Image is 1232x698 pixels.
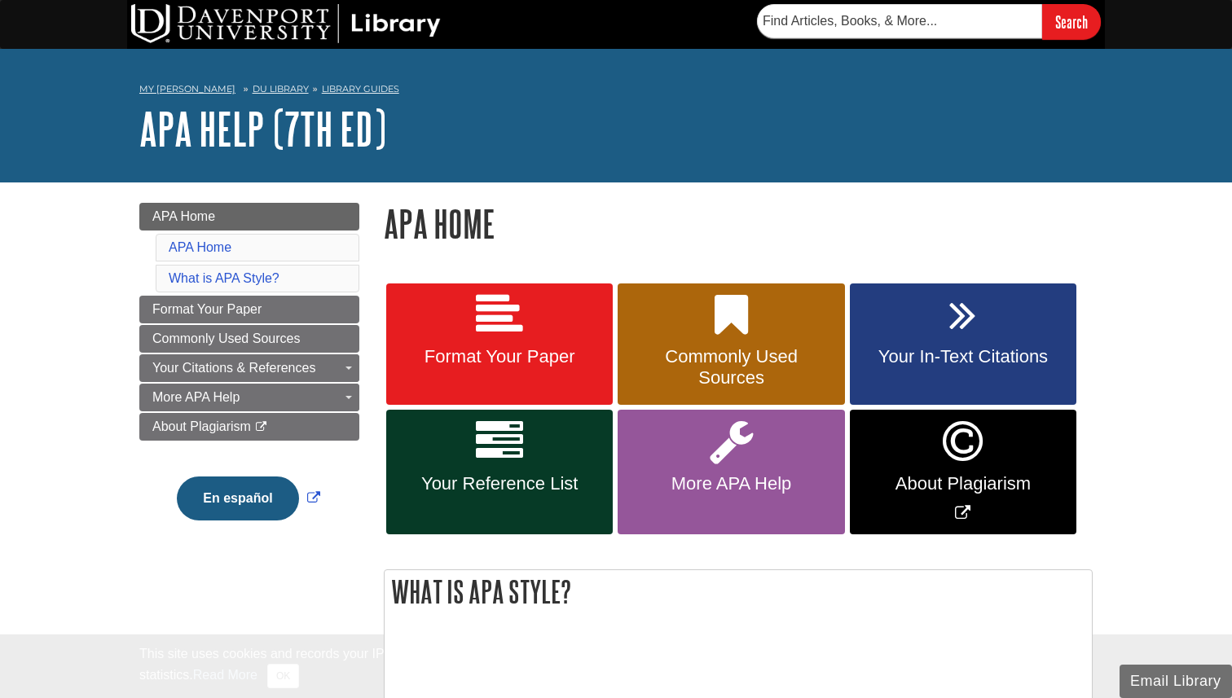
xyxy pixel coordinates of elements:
a: More APA Help [618,410,844,534]
input: Search [1042,4,1101,39]
a: Read More [193,668,257,682]
i: This link opens in a new window [254,422,268,432]
h1: APA Home [384,203,1093,244]
span: Commonly Used Sources [630,346,832,389]
a: Commonly Used Sources [139,325,359,353]
div: Guide Page Menu [139,203,359,548]
button: En español [177,476,298,520]
button: Email Library [1120,665,1232,698]
a: Format Your Paper [386,283,613,406]
a: My [PERSON_NAME] [139,82,235,96]
span: Your Citations & References [152,361,315,375]
nav: breadcrumb [139,78,1093,104]
a: APA Home [139,203,359,230]
a: Your In-Text Citations [850,283,1076,406]
input: Find Articles, Books, & More... [757,4,1042,38]
a: Commonly Used Sources [618,283,844,406]
span: More APA Help [630,473,832,494]
span: Your Reference List [398,473,601,494]
a: Library Guides [322,83,399,94]
a: APA Home [169,240,231,254]
span: Your In-Text Citations [862,346,1064,367]
a: Link opens in new window [173,491,323,505]
h2: What is APA Style? [385,570,1092,613]
form: Searches DU Library's articles, books, and more [757,4,1101,39]
a: What is APA Style? [169,271,279,285]
span: Format Your Paper [152,302,262,316]
a: Your Reference List [386,410,613,534]
span: Format Your Paper [398,346,601,367]
a: More APA Help [139,384,359,411]
span: About Plagiarism [152,419,251,433]
span: About Plagiarism [862,473,1064,494]
span: More APA Help [152,390,240,404]
a: About Plagiarism [139,413,359,441]
a: DU Library [253,83,309,94]
div: This site uses cookies and records your IP address for usage statistics. Additionally, we use Goo... [139,644,1093,688]
a: Format Your Paper [139,296,359,323]
span: Commonly Used Sources [152,331,300,345]
a: Link opens in new window [850,410,1076,534]
span: APA Home [152,209,215,223]
img: DU Library [131,4,441,43]
a: Your Citations & References [139,354,359,382]
a: APA Help (7th Ed) [139,103,386,154]
button: Close [267,664,299,688]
